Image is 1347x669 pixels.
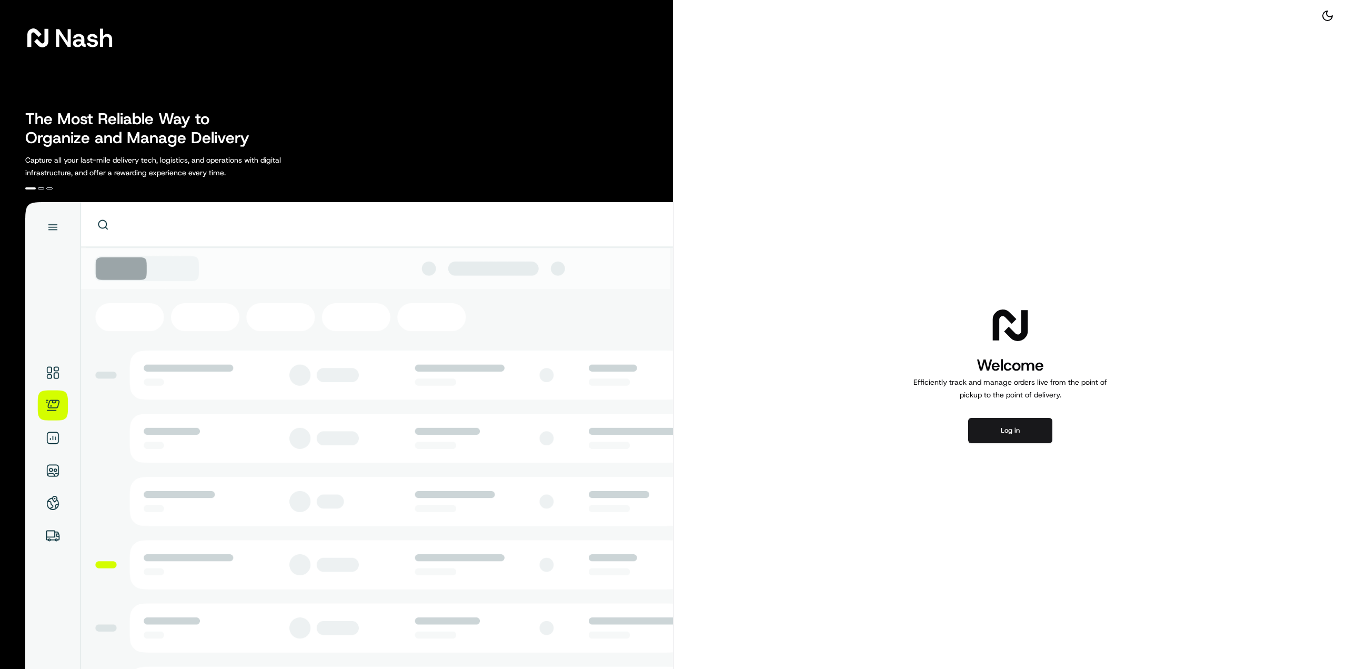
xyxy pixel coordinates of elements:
p: Efficiently track and manage orders live from the point of pickup to the point of delivery. [909,376,1111,401]
button: Log in [968,418,1052,443]
span: Nash [55,27,113,48]
h1: Welcome [909,355,1111,376]
p: Capture all your last-mile delivery tech, logistics, and operations with digital infrastructure, ... [25,154,328,179]
h2: The Most Reliable Way to Organize and Manage Delivery [25,109,261,147]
